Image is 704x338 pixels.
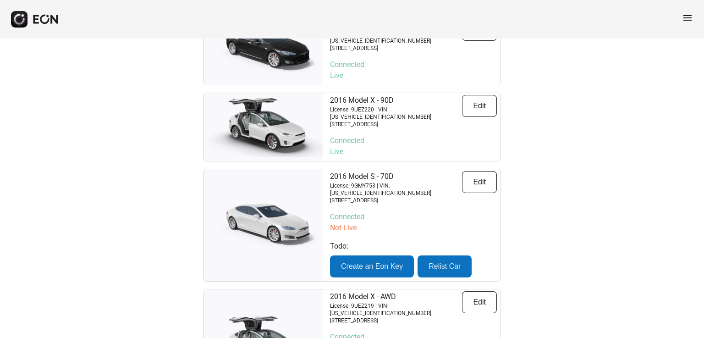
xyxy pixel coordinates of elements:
[330,121,462,128] p: [STREET_ADDRESS]
[203,195,323,255] img: car
[330,291,462,302] p: 2016 Model X - AWD
[330,146,497,157] p: Live
[330,241,497,252] p: Todo:
[418,255,472,277] button: Relist Car
[203,21,323,81] img: car
[462,171,497,193] button: Edit
[330,135,497,146] p: Connected
[330,211,497,222] p: Connected
[203,97,323,157] img: car
[330,95,462,106] p: 2016 Model X - 90D
[682,12,693,23] span: menu
[330,222,497,233] p: Not Live
[462,95,497,117] button: Edit
[330,106,462,121] p: License: 9UEZ220 | VIN: [US_VEHICLE_IDENTIFICATION_NUMBER]
[330,70,497,81] p: Live
[330,302,462,317] p: License: 9UEZ219 | VIN: [US_VEHICLE_IDENTIFICATION_NUMBER]
[330,182,462,197] p: License: 9GMY753 | VIN: [US_VEHICLE_IDENTIFICATION_NUMBER]
[330,44,462,52] p: [STREET_ADDRESS]
[330,317,462,324] p: [STREET_ADDRESS]
[330,171,462,182] p: 2016 Model S - 70D
[330,197,462,204] p: [STREET_ADDRESS]
[330,59,497,70] p: Connected
[462,291,497,313] button: Edit
[330,255,414,277] button: Create an Eon Key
